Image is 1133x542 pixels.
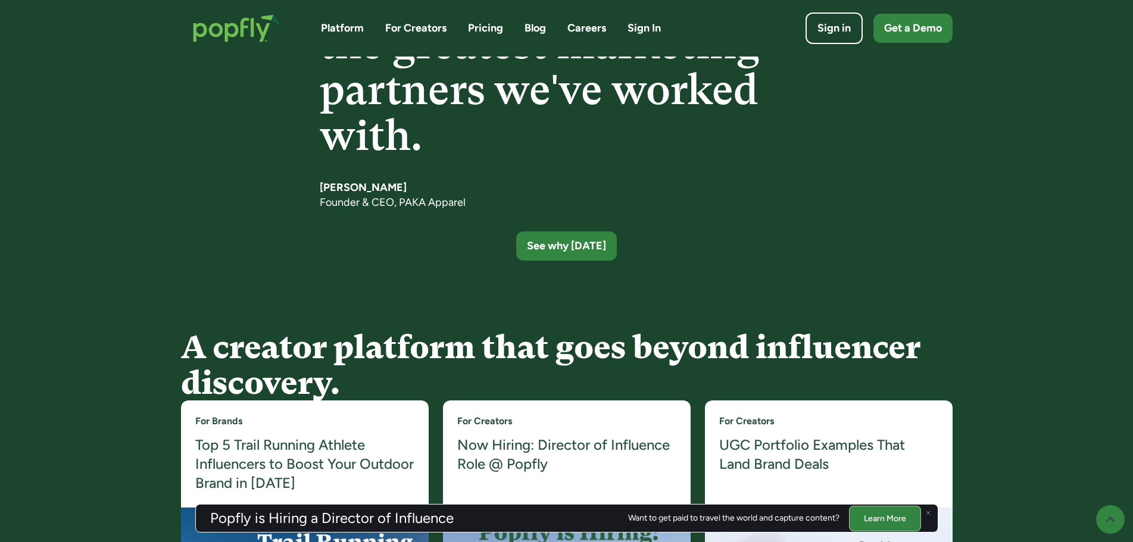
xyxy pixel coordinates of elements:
[385,21,447,36] a: For Creators
[849,505,921,531] a: Learn More
[195,415,242,428] a: For Brands
[884,21,942,36] div: Get a Demo
[806,12,863,44] a: Sign in
[873,14,953,43] a: Get a Demo
[321,21,364,36] a: Platform
[516,231,617,261] a: See why [DATE]
[628,513,839,523] div: Want to get paid to travel the world and capture content?
[567,21,606,36] a: Careers
[181,330,953,400] h4: A creator platform that goes beyond influencer discovery.
[320,180,813,195] h5: [PERSON_NAME]
[527,239,606,253] div: See why [DATE]
[817,21,851,36] div: Sign in
[525,21,546,36] a: Blog
[457,436,676,474] a: Now Hiring: Director of Influence Role @ Popfly
[719,415,774,428] a: For Creators
[719,436,938,474] a: UGC Portfolio Examples That Land Brand Deals
[468,21,503,36] a: Pricing
[210,511,454,525] h3: Popfly is Hiring a Director of Influence
[320,195,813,210] div: Founder & CEO, PAKA Apparel
[181,2,292,54] a: home
[628,21,661,36] a: Sign In
[195,436,414,493] a: Top 5 Trail Running Athlete Influencers to Boost Your Outdoor Brand in [DATE]
[457,415,512,428] a: For Creators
